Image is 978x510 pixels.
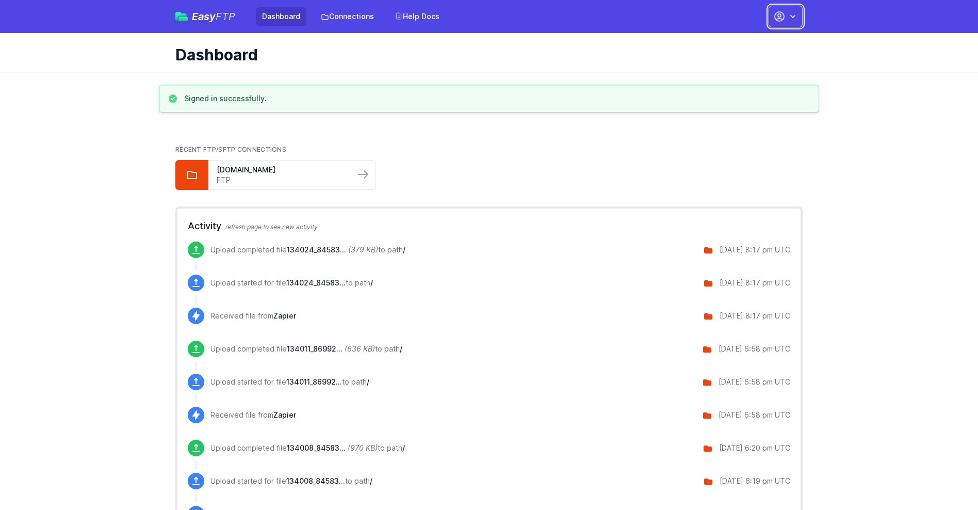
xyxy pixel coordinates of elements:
span: / [403,245,405,254]
div: [DATE] 6:58 pm UTC [719,410,790,420]
span: Easy [192,11,235,22]
span: 134011_8699249590612_100919749_9-28-2025.zip [286,377,342,386]
p: Upload completed file to path [210,344,402,354]
div: [DATE] 8:17 pm UTC [720,278,790,288]
span: 134011_8699249590612_100919749_9-28-2025.zip [287,344,343,353]
a: FTP [217,175,347,185]
p: Upload started for file to path [210,278,373,288]
a: Connections [315,7,380,26]
span: 134008_8458322805076_100919670_9-28-2025.zip [287,443,346,452]
a: Help Docs [388,7,446,26]
div: [DATE] 6:19 pm UTC [720,476,790,486]
span: / [370,278,373,287]
p: Upload completed file to path [210,245,405,255]
div: [DATE] 6:58 pm UTC [719,344,790,354]
span: 134008_8458322805076_100919670_9-28-2025.zip [286,476,345,485]
p: Upload completed file to path [210,443,405,453]
i: (636 KB) [345,344,375,353]
img: easyftp_logo.png [175,12,188,21]
span: Zapier [273,410,296,419]
p: Upload started for file to path [210,377,369,387]
h1: Dashboard [175,45,794,64]
a: [DOMAIN_NAME] [217,165,347,175]
span: FTP [216,10,235,23]
i: (970 KB) [348,443,378,452]
p: Received file from [210,410,296,420]
div: [DATE] 8:17 pm UTC [720,245,790,255]
span: / [367,377,369,386]
a: EasyFTP [175,11,235,22]
p: Upload started for file to path [210,476,372,486]
h2: Recent FTP/SFTP Connections [175,146,803,154]
span: / [400,344,402,353]
span: 134024_8458322805076_100920038_9-28-2025.zip [286,278,346,287]
span: / [370,476,372,485]
div: [DATE] 6:20 pm UTC [719,443,790,453]
a: Dashboard [256,7,306,26]
iframe: Drift Widget Chat Controller [926,458,966,498]
div: [DATE] 6:58 pm UTC [719,377,790,387]
span: 134024_8458322805076_100920038_9-28-2025.zip [287,245,346,254]
h2: Activity [188,219,790,233]
span: refresh page to see new activity [225,223,318,231]
p: Received file from [210,311,296,321]
span: Zapier [273,311,296,320]
i: (379 KB) [348,245,378,254]
h3: Signed in successfully. [184,93,267,104]
div: [DATE] 8:17 pm UTC [720,311,790,321]
span: / [402,443,405,452]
